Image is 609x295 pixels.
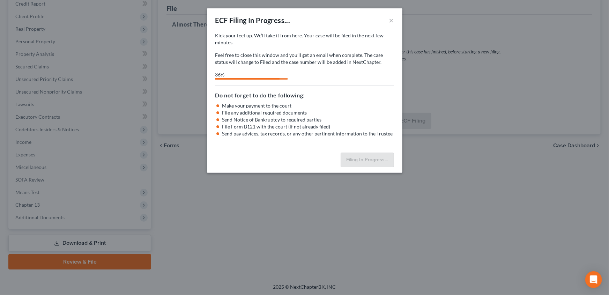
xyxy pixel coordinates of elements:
p: Kick your feet up. We’ll take it from here. Your case will be filed in the next few minutes. [215,32,394,46]
button: Filing In Progress... [341,153,394,167]
div: 36% [215,71,280,78]
div: Open Intercom Messenger [585,271,602,288]
li: File any additional required documents [222,109,394,116]
p: Feel free to close this window and you’ll get an email when complete. The case status will change... [215,52,394,66]
li: File Form B121 with the court (if not already filed) [222,123,394,130]
h5: Do not forget to do the following: [215,91,394,99]
button: × [389,16,394,24]
li: Send pay advices, tax records, or any other pertinent information to the Trustee [222,130,394,137]
li: Make your payment to the court [222,102,394,109]
li: Send Notice of Bankruptcy to required parties [222,116,394,123]
div: ECF Filing In Progress... [215,15,290,25]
